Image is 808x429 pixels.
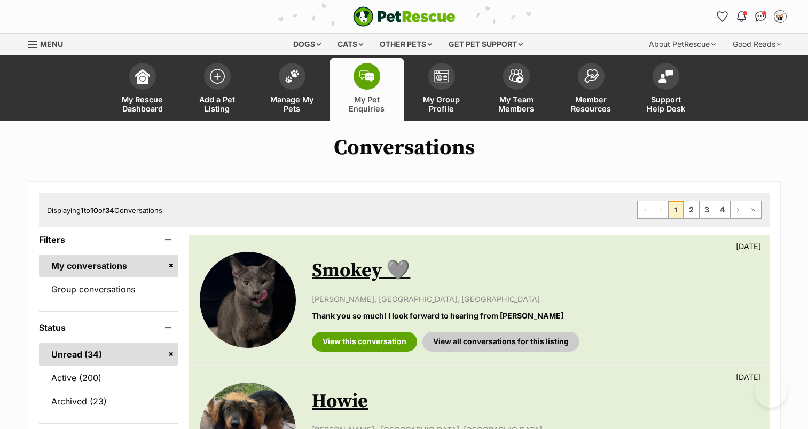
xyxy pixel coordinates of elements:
[180,58,255,121] a: Add a Pet Listing
[39,343,178,366] a: Unread (34)
[700,201,715,218] a: Page 3
[47,206,162,215] span: Displaying to of Conversations
[567,95,615,113] span: Member Resources
[772,8,789,25] button: My account
[658,70,673,83] img: help-desk-icon-fdf02630f3aa405de69fd3d07c3f3aa587a6932b1a1747fa1d2bba05be0121f9.svg
[105,58,180,121] a: My Rescue Dashboard
[312,310,758,321] p: Thank you so much! I look forward to hearing from [PERSON_NAME]
[715,201,730,218] a: Page 4
[39,323,178,332] header: Status
[733,8,750,25] button: Notifications
[312,332,417,351] a: View this conversation
[629,58,703,121] a: Support Help Desk
[554,58,629,121] a: Member Resources
[509,69,524,83] img: team-members-icon-5396bd8760b3fe7c0b43da4ab00e1e3bb1a5d9ba89233759b79545d2d3fc5d0d.svg
[268,95,316,113] span: Manage My Pets
[731,201,746,218] a: Next page
[343,95,391,113] span: My Pet Enquiries
[39,390,178,412] a: Archived (23)
[755,11,766,22] img: chat-41dd97257d64d25036548639549fe6c8038ab92f7586957e7f3b1b290dea8141.svg
[353,6,456,27] img: logo-e224e6f780fb5917bec1dbf3a21bbac754714ae5b6737aabdf751b685950b380.svg
[775,11,786,22] img: Admin profile pic
[200,252,296,348] img: Smokey 🩶
[746,201,761,218] a: Last page
[81,206,84,215] strong: 1
[422,332,579,351] a: View all conversations for this listing
[714,8,789,25] ul: Account quick links
[653,201,668,218] span: Previous page
[285,69,300,83] img: manage-my-pets-icon-02211641906a0b7f246fdf0571729dbe1e7629f14944591b6c1af311fb30b64b.svg
[193,95,241,113] span: Add a Pet Listing
[330,58,404,121] a: My Pet Enquiries
[119,95,167,113] span: My Rescue Dashboard
[210,69,225,84] img: add-pet-listing-icon-0afa8454b4691262ce3f59096e99ab1cd57d4a30225e0717b998d2c9b9846f56.svg
[737,11,746,22] img: notifications-46538b983faf8c2785f20acdc204bb7945ddae34d4c08c2a6579f10ce5e182be.svg
[638,201,653,218] span: First page
[714,8,731,25] a: Favourites
[434,70,449,83] img: group-profile-icon-3fa3cf56718a62981997c0bc7e787c4b2cf8bcc04b72c1350f741eb67cf2f40e.svg
[105,206,114,215] strong: 34
[479,58,554,121] a: My Team Members
[736,371,761,383] p: [DATE]
[492,95,540,113] span: My Team Members
[330,34,371,55] div: Cats
[135,69,150,84] img: dashboard-icon-eb2f2d2d3e046f16d808141f083e7271f6b2e854fb5c12c21221c1fb7104beca.svg
[584,69,599,83] img: member-resources-icon-8e73f808a243e03378d46382f2149f9095a855e16c252ad45f914b54edf8863c.svg
[39,255,178,277] a: My conversations
[684,201,699,218] a: Page 2
[669,201,684,218] span: Page 1
[404,58,479,121] a: My Group Profile
[39,278,178,300] a: Group conversations
[641,34,723,55] div: About PetRescue
[755,376,787,408] iframe: Help Scout Beacon - Open
[28,34,70,53] a: Menu
[642,95,690,113] span: Support Help Desk
[441,34,530,55] div: Get pet support
[736,241,761,252] p: [DATE]
[725,34,789,55] div: Good Reads
[637,201,762,219] nav: Pagination
[359,70,374,82] img: pet-enquiries-icon-7e3ad2cf08bfb03b45e93fb7055b45f3efa6380592205ae92323e6603595dc1f.svg
[286,34,328,55] div: Dogs
[312,390,368,414] a: Howie
[40,39,63,49] span: Menu
[39,235,178,244] header: Filters
[39,367,178,389] a: Active (200)
[312,259,410,283] a: Smokey 🩶
[255,58,330,121] a: Manage My Pets
[312,293,758,305] p: [PERSON_NAME], [GEOGRAPHIC_DATA], [GEOGRAPHIC_DATA]
[90,206,98,215] strong: 10
[372,34,440,55] div: Other pets
[353,6,456,27] a: PetRescue
[418,95,466,113] span: My Group Profile
[752,8,770,25] a: Conversations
